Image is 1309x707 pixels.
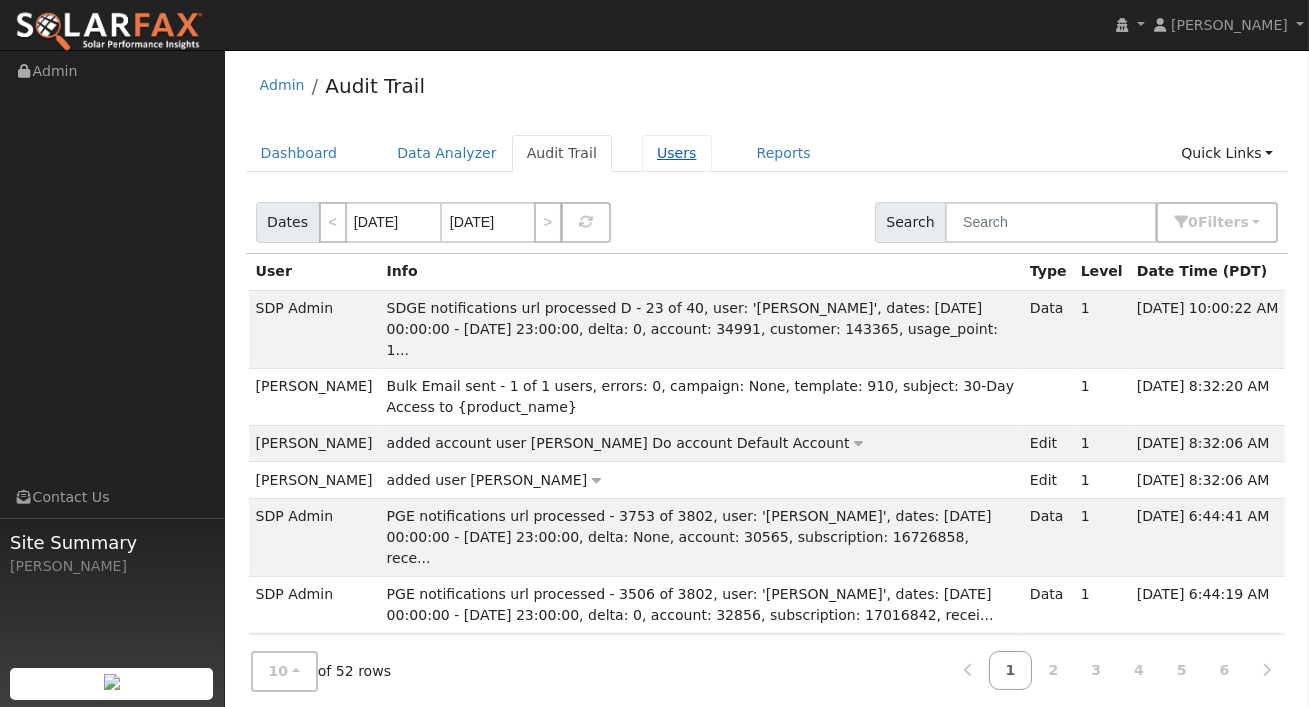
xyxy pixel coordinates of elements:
[387,300,998,358] span: SDGE notifications url processed D - 23 of 40, user: '[PERSON_NAME]', dates: [DATE] 00:00:00 - [D...
[1171,17,1288,33] span: [PERSON_NAME]
[387,508,992,566] span: PGE notifications url processed - 3753 of 3802, user: '[PERSON_NAME]', dates: [DATE] 00:00:00 - [...
[1130,634,1286,691] td: [DATE] 6:44:15 AM
[251,651,318,692] button: 10
[1074,462,1130,498] td: 1
[382,135,512,172] a: Data Analyzer
[561,202,611,243] button: Refresh
[10,529,214,556] span: Site Summary
[249,462,380,498] td: [PERSON_NAME]
[1023,634,1074,691] td: Data
[534,202,562,243] a: >
[387,586,994,623] span: PGE notifications url processed - 3506 of 3802, user: '[PERSON_NAME]', dates: [DATE] 00:00:00 - [...
[1198,214,1249,230] span: Filter
[1074,634,1130,691] td: 1
[325,74,425,98] a: Audit Trail
[1130,498,1286,576] td: [DATE] 6:44:41 AM
[945,202,1157,243] input: Search
[1130,426,1286,462] td: [DATE] 8:32:06 AM
[269,663,289,679] span: 10
[1023,577,1074,634] td: Data
[1160,651,1204,690] a: 5
[256,202,320,243] span: Dates
[1240,214,1248,230] span: s
[1074,426,1130,462] td: 1
[246,135,353,172] a: Dashboard
[742,135,826,172] a: Reports
[249,634,380,691] td: SDP Admin
[1156,202,1278,243] button: 0Filters
[1166,135,1288,172] a: Quick Links
[387,435,850,451] span: added account user [PERSON_NAME] Do account Default Account
[319,202,347,243] a: <
[249,426,380,462] td: [PERSON_NAME]
[1023,290,1074,368] td: Data
[1031,651,1075,690] a: 2
[1081,261,1123,282] div: Level
[1074,651,1118,690] a: 3
[1130,462,1286,498] td: [DATE] 8:32:06 AM
[989,651,1033,690] a: 1
[249,369,380,426] td: [PERSON_NAME]
[10,556,214,577] div: [PERSON_NAME]
[512,135,612,172] a: Audit Trail
[387,472,588,488] span: added user [PERSON_NAME]
[104,674,120,690] img: retrieve
[1023,426,1074,462] td: Edit
[1023,462,1074,498] td: Edit
[1074,498,1130,576] td: 1
[1074,290,1130,368] td: 1
[1203,651,1247,690] a: 6
[1137,261,1279,282] div: Date Time (PDT)
[1074,369,1130,426] td: 1
[1117,651,1161,690] a: 4
[251,651,392,692] div: of 52 rows
[15,11,203,53] img: SolarFax
[249,498,380,576] td: SDP Admin
[1023,498,1074,576] td: Data
[387,261,1016,282] div: Info
[249,577,380,634] td: SDP Admin
[249,290,380,368] td: SDP Admin
[1130,290,1286,368] td: [DATE] 10:00:22 AM
[256,261,373,282] div: User
[1130,369,1286,426] td: [DATE] 8:32:20 AM
[642,135,712,172] a: Users
[260,77,305,93] a: Admin
[875,202,946,243] span: Search
[387,378,1015,415] span: Bulk Email sent - 1 of 1 users, errors: 0, campaign: None, template: 910, subject: 30-Day Access ...
[1074,577,1130,634] td: 1
[1030,261,1067,282] div: Type
[1130,577,1286,634] td: [DATE] 6:44:19 AM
